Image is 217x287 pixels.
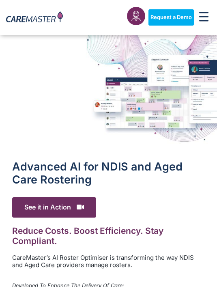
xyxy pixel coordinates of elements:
[12,226,205,246] h2: Reduce Costs. Boost Efficiency. Stay Compliant.
[197,9,211,26] div: Menu Toggle
[12,254,205,269] p: CareMaster’s AI Roster Optimiser is transforming the way NDIS and Aged Care providers manage rost...
[6,11,63,24] img: CareMaster Logo
[12,197,96,217] span: See it in Action
[150,14,192,21] span: Request a Demo
[148,9,194,26] a: Request a Demo
[12,160,205,187] h1: Advanced Al for NDIS and Aged Care Rostering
